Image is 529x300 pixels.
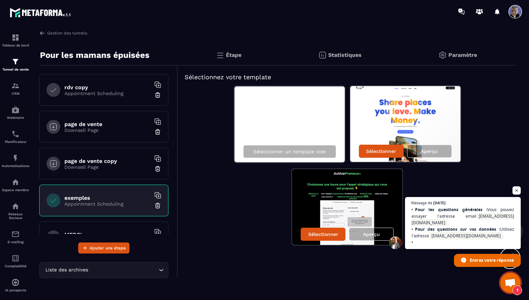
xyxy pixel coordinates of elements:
button: Ajouter une étape [78,242,129,254]
p: Réseaux Sociaux [2,212,29,220]
a: formationformationCRM [2,76,29,101]
p: Downsell Page [64,164,151,170]
img: trash [154,165,161,172]
p: IA prospects [2,288,29,292]
span: Entrez votre réponse [470,254,514,266]
a: automationsautomationsEspace membre [2,173,29,197]
a: social-networksocial-networkRéseaux Sociaux [2,197,29,225]
p: Webinaire [2,116,29,120]
span: [DATE] [433,201,446,205]
img: social-network [11,202,20,210]
p: Automatisations [2,164,29,168]
p: Aperçu [363,231,380,237]
img: formation [11,58,20,66]
p: Appointment Scheduling [64,201,151,207]
img: trash [154,202,161,209]
p: Aperçu [421,148,438,154]
img: formation [11,82,20,90]
p: Sélectionner [366,148,396,154]
a: schedulerschedulerPlanificateur [2,125,29,149]
div: Search for option [39,262,168,278]
p: Étape [226,52,241,58]
span: Ajouter une étape [90,245,126,251]
span: 1 [512,286,522,295]
p: Espace membre [2,188,29,192]
p: CRM [2,92,29,95]
h6: MERCI [64,231,151,238]
img: trash [154,128,161,135]
input: Search for option [90,266,157,274]
p: Sélectionner [308,231,338,237]
h5: Sélectionnez votre template [185,72,508,82]
p: Planificateur [2,140,29,144]
a: accountantaccountantComptabilité [2,249,29,273]
img: stats.20deebd0.svg [318,51,326,59]
p: E-mailing [2,240,29,244]
a: automationsautomationsAutomatisations [2,149,29,173]
p: Comptabilité [2,264,29,268]
a: formationformationTableau de bord [2,28,29,52]
img: setting-gr.5f69749f.svg [438,51,447,59]
img: trash [154,92,161,99]
img: email [11,230,20,238]
p: Sélectionner un template vide [253,149,326,154]
a: emailemailE-mailing [2,225,29,249]
h6: rdv copy [64,84,151,91]
p: Downsell Page [64,127,151,133]
img: automations [11,278,20,287]
img: arrow [39,30,45,36]
img: automations [11,106,20,114]
img: automations [11,178,20,186]
a: formationformationTunnel de vente [2,52,29,76]
span: Message de [411,201,432,205]
h6: exemples [64,195,151,201]
img: logo [10,6,72,19]
img: image [350,86,460,162]
a: Gestion des tunnels [39,30,87,36]
span: Liste des archives [44,266,90,274]
h6: page de vente copy [64,158,151,164]
a: automationsautomationsWebinaire [2,101,29,125]
a: Ouvrir le chat [500,272,521,293]
p: Appointment Scheduling [64,91,151,96]
img: accountant [11,254,20,262]
img: bars.0d591741.svg [216,51,224,59]
h6: page de vente [64,121,151,127]
img: automations [11,154,20,162]
p: Tunnel de vente [2,68,29,71]
p: Pour les mamans épuisées [40,48,149,62]
img: image [292,169,402,245]
p: Tableau de bord [2,43,29,47]
img: formation [11,33,20,42]
p: Paramètre [448,52,477,58]
img: scheduler [11,130,20,138]
p: Statistiques [328,52,362,58]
